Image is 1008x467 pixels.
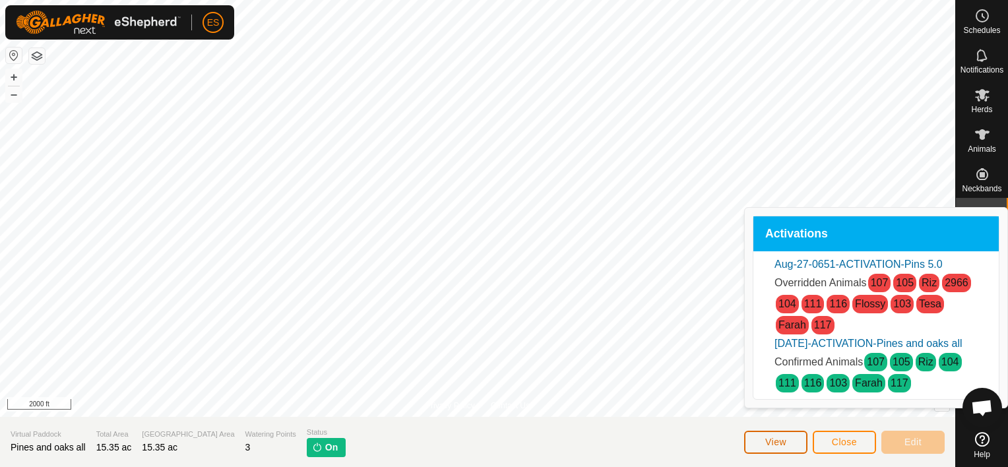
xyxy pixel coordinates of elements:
span: Close [832,437,857,447]
button: View [744,431,807,454]
img: Gallagher Logo [16,11,181,34]
a: Farah [778,319,806,330]
a: 104 [941,356,959,367]
a: 117 [891,377,908,389]
div: Open chat [962,388,1002,427]
span: Status [307,427,346,438]
a: 105 [896,277,914,288]
span: ES [207,16,220,30]
span: Watering Points [245,429,296,440]
span: Confirmed Animals [774,356,863,367]
a: 103 [829,377,847,389]
a: 103 [893,298,911,309]
a: 111 [804,298,822,309]
span: [GEOGRAPHIC_DATA] Area [142,429,234,440]
a: 104 [778,298,796,309]
a: 116 [829,298,847,309]
button: + [6,69,22,85]
a: Flossy [855,298,885,309]
button: Edit [881,431,945,454]
span: 15.35 ac [96,442,132,452]
span: 3 [245,442,251,452]
span: Virtual Paddock [11,429,86,440]
a: Riz [922,277,937,288]
span: Notifications [961,66,1003,74]
a: Aug-27-0651-ACTIVATION-Pins 5.0 [774,259,943,270]
span: Herds [971,106,992,113]
button: Map Layers [29,48,45,64]
a: Privacy Policy [425,400,475,412]
span: On [325,441,338,454]
span: Neckbands [962,185,1001,193]
img: turn-on [312,442,323,452]
button: Close [813,431,876,454]
a: Farah [855,377,883,389]
a: Riz [918,356,933,367]
a: 2966 [945,277,968,288]
span: Schedules [963,26,1000,34]
span: Total Area [96,429,132,440]
a: 111 [778,377,796,389]
a: 107 [871,277,889,288]
span: Help [974,451,990,458]
a: 107 [867,356,885,367]
a: 105 [893,356,910,367]
a: Contact Us [491,400,530,412]
span: Overridden Animals [774,277,867,288]
span: View [765,437,786,447]
a: Tesa [919,298,941,309]
a: 117 [814,319,832,330]
span: Activations [765,228,828,240]
span: Animals [968,145,996,153]
a: [DATE]-ACTIVATION-Pines and oaks all [774,338,962,349]
a: 116 [804,377,822,389]
span: Pines and oaks all [11,442,86,452]
button: Reset Map [6,47,22,63]
button: – [6,86,22,102]
a: Help [956,427,1008,464]
span: 15.35 ac [142,442,177,452]
span: Edit [904,437,922,447]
